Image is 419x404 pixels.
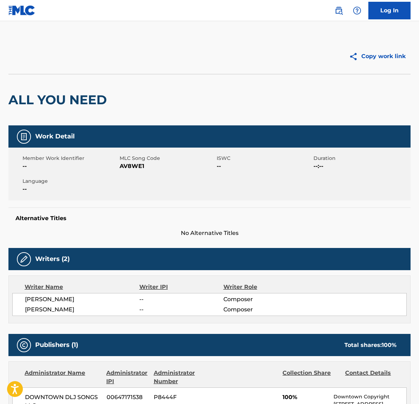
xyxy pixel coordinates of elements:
span: -- [23,185,118,193]
img: search [335,6,343,15]
div: Contact Details [345,369,402,386]
a: Log In [368,2,411,19]
span: Language [23,178,118,185]
span: P8444F [154,393,211,402]
span: Member Work Identifier [23,155,118,162]
div: Writer IPI [139,283,223,291]
span: ISWC [217,155,312,162]
h5: Publishers (1) [35,341,78,349]
span: 00647171538 [107,393,148,402]
span: Composer [223,295,300,304]
img: Copy work link [349,52,361,61]
a: Public Search [332,4,346,18]
span: [PERSON_NAME] [25,305,139,314]
span: MLC Song Code [120,155,215,162]
img: MLC Logo [8,5,36,15]
span: Composer [223,305,300,314]
span: 100% [282,393,328,402]
span: -- [139,295,223,304]
h5: Alternative Titles [15,215,404,222]
div: Help [350,4,364,18]
p: Downtown Copyright [334,393,406,400]
span: Duration [313,155,409,162]
div: Administrator Number [154,369,211,386]
img: Publishers [20,341,28,349]
span: [PERSON_NAME] [25,295,139,304]
div: Administrator Name [25,369,101,386]
h5: Work Detail [35,132,75,141]
button: Copy work link [344,48,411,65]
span: AV8WE1 [120,162,215,170]
img: Writers [20,255,28,263]
h2: ALL YOU NEED [8,92,110,108]
div: Writer Name [25,283,139,291]
span: -- [217,162,312,170]
span: No Alternative Titles [8,229,411,237]
div: Administrator IPI [106,369,148,386]
img: help [353,6,361,15]
span: 100 % [382,342,396,348]
div: Total shares: [344,341,396,349]
span: -- [139,305,223,314]
div: Collection Share [282,369,340,386]
h5: Writers (2) [35,255,70,263]
img: Work Detail [20,132,28,141]
div: Writer Role [223,283,300,291]
span: --:-- [313,162,409,170]
span: -- [23,162,118,170]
